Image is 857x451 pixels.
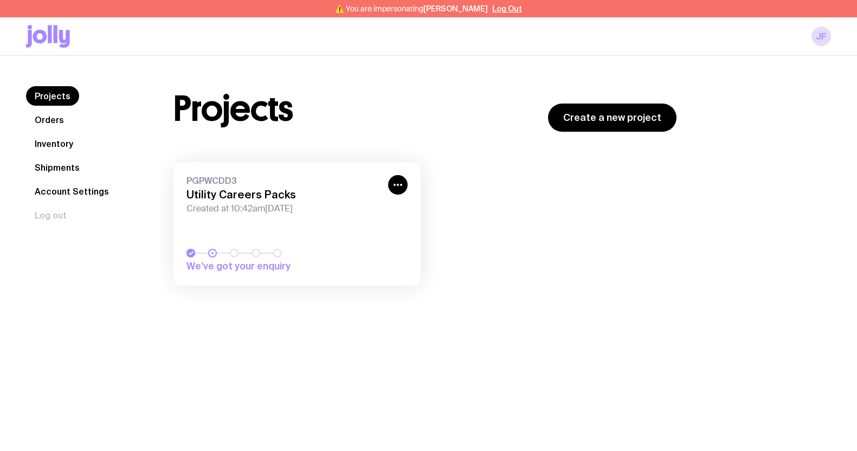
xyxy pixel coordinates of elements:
a: JF [811,27,831,46]
span: [PERSON_NAME] [423,4,488,13]
span: PGPWCDD3 [186,175,382,186]
a: PGPWCDD3Utility Careers PacksCreated at 10:42am[DATE]We’ve got your enquiry [173,162,421,286]
a: Create a new project [548,104,676,132]
a: Shipments [26,158,88,177]
span: We’ve got your enquiry [186,260,338,273]
h3: Utility Careers Packs [186,188,382,201]
button: Log Out [492,4,522,13]
a: Orders [26,110,73,130]
button: Log out [26,205,75,225]
a: Inventory [26,134,82,153]
span: Created at 10:42am[DATE] [186,203,382,214]
h1: Projects [173,92,293,126]
span: ⚠️ You are impersonating [335,4,488,13]
a: Account Settings [26,182,118,201]
a: Projects [26,86,79,106]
